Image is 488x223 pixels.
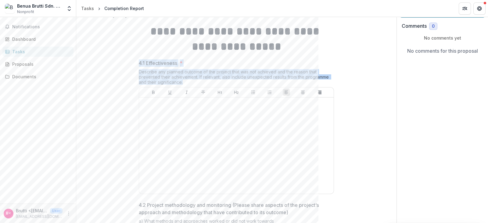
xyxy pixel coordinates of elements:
p: [EMAIL_ADDRESS][DOMAIN_NAME] [16,214,63,219]
p: 4.2 Project methodology and monitoring (Please share aspects of the project’s approach and method... [139,201,330,216]
a: Dashboard [2,34,74,44]
p: User [50,208,63,214]
button: Align Center [299,89,307,96]
div: Tasks [81,5,94,12]
button: Align Right [316,89,323,96]
button: Align Left [283,89,290,96]
button: Bold [150,89,157,96]
button: Heading 1 [216,89,224,96]
button: Underline [166,89,174,96]
p: Brutti <[EMAIL_ADDRESS][DOMAIN_NAME]> [16,207,48,214]
div: Dashboard [12,36,69,42]
button: Heading 2 [233,89,240,96]
button: Open entity switcher [65,2,74,15]
button: More [65,210,72,217]
p: No comments yet [402,35,483,41]
button: Notifications [2,22,74,32]
span: Nonprofit [17,9,34,15]
a: Documents [2,72,74,82]
span: 0 [432,24,435,29]
button: Ordered List [266,89,273,96]
a: Tasks [2,47,74,57]
div: Brutti <bruttibesi@gmail.com> [6,211,11,215]
p: No comments for this proposal [407,47,478,55]
div: Documents [12,73,69,80]
button: Partners [459,2,471,15]
button: Italicize [183,89,190,96]
img: Benua Brutti Sdn. Bhd. [5,4,15,13]
h2: Comments [402,23,427,29]
div: Benua Brutti Sdn. Bhd. [17,3,63,9]
a: Proposals [2,59,74,69]
p: 4.1 Effectiveness [139,59,177,67]
div: Completion Report [104,5,144,12]
button: Bullet List [249,89,257,96]
button: Get Help [473,2,486,15]
div: Describe any planned outcome of the project that was not achieved and the reason that prevented t... [139,69,334,87]
div: Tasks [12,48,69,55]
nav: breadcrumb [79,4,146,13]
span: Notifications [12,24,71,30]
button: Strike [199,89,207,96]
div: Proposals [12,61,69,67]
a: Tasks [79,4,96,13]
